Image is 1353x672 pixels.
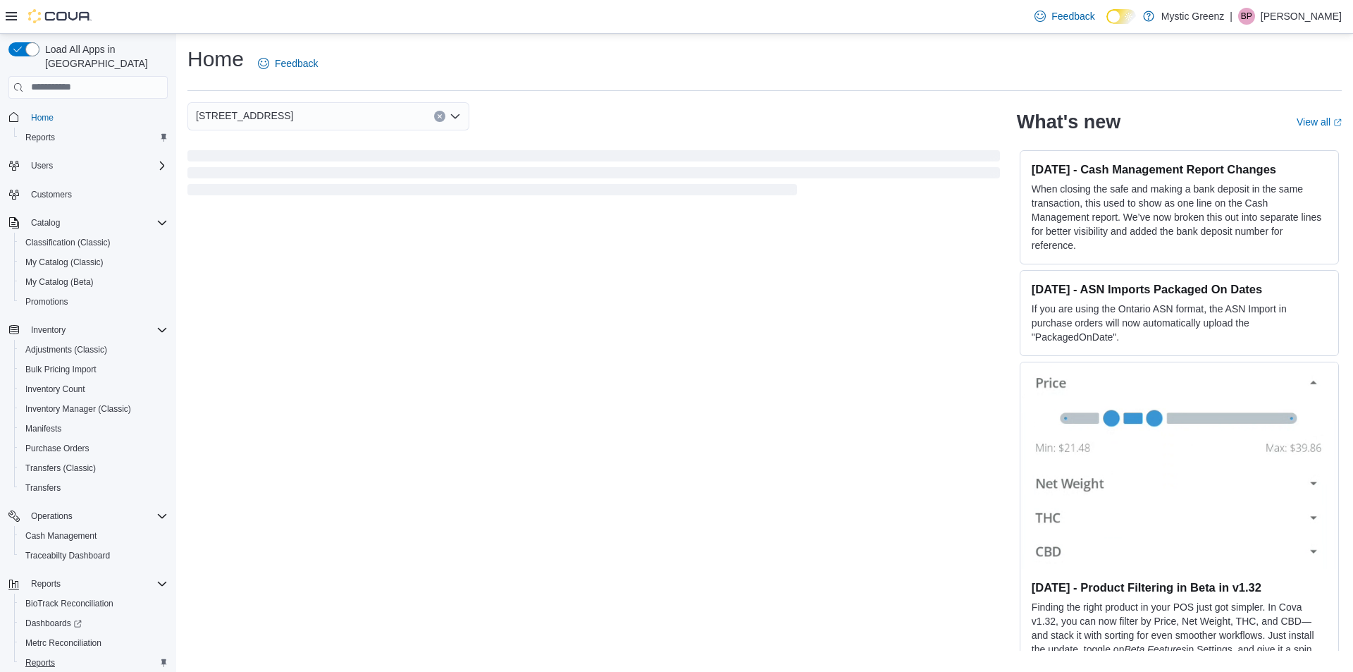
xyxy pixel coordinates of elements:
[20,274,168,291] span: My Catalog (Beta)
[1161,8,1224,25] p: Mystic Greenz
[20,460,101,477] a: Transfers (Classic)
[20,420,168,437] span: Manifests
[20,615,168,632] span: Dashboards
[434,111,445,122] button: Clear input
[1238,8,1255,25] div: Billie Parrott
[1029,2,1100,30] a: Feedback
[1106,9,1136,24] input: Dark Mode
[1051,9,1094,23] span: Feedback
[14,478,173,498] button: Transfers
[25,508,168,525] span: Operations
[3,574,173,594] button: Reports
[25,463,96,474] span: Transfers (Classic)
[20,254,168,271] span: My Catalog (Classic)
[20,361,102,378] a: Bulk Pricing Import
[20,129,168,146] span: Reports
[1333,118,1342,127] svg: External link
[25,237,111,248] span: Classification (Classic)
[20,595,168,612] span: BioTrack Reconciliation
[20,381,168,398] span: Inventory Count
[1124,644,1186,655] em: Beta Features
[31,189,72,200] span: Customers
[1032,182,1327,252] p: When closing the safe and making a bank deposit in the same transaction, this used to show as one...
[14,379,173,399] button: Inventory Count
[1241,8,1252,25] span: BP
[20,527,102,544] a: Cash Management
[20,381,91,398] a: Inventory Count
[20,635,107,652] a: Metrc Reconciliation
[25,109,59,126] a: Home
[25,322,168,338] span: Inventory
[1261,8,1342,25] p: [PERSON_NAME]
[14,360,173,379] button: Bulk Pricing Import
[14,292,173,312] button: Promotions
[14,399,173,419] button: Inventory Manager (Classic)
[187,153,1000,198] span: Loading
[25,598,113,609] span: BioTrack Reconciliation
[20,401,137,417] a: Inventory Manager (Classic)
[25,575,66,592] button: Reports
[20,654,61,671] a: Reports
[20,254,109,271] a: My Catalog (Classic)
[20,420,67,437] a: Manifests
[20,234,168,251] span: Classification (Classic)
[275,56,318,71] span: Feedback
[1032,580,1327,594] h3: [DATE] - Product Filtering in Beta in v1.32
[3,506,173,526] button: Operations
[20,479,66,496] a: Transfers
[25,508,78,525] button: Operations
[31,511,73,522] span: Operations
[14,252,173,272] button: My Catalog (Classic)
[25,637,101,649] span: Metrc Reconciliation
[20,547,116,564] a: Traceabilty Dashboard
[25,443,89,454] span: Purchase Orders
[252,49,323,78] a: Feedback
[3,156,173,176] button: Users
[25,657,55,668] span: Reports
[25,214,66,231] button: Catalog
[20,341,168,358] span: Adjustments (Classic)
[20,615,87,632] a: Dashboards
[14,526,173,546] button: Cash Management
[25,403,131,415] span: Inventory Manager (Classic)
[14,546,173,566] button: Traceabilty Dashboard
[20,479,168,496] span: Transfers
[196,107,293,124] span: [STREET_ADDRESS]
[25,157,58,174] button: Users
[31,324,66,336] span: Inventory
[14,594,173,613] button: BioTrack Reconciliation
[25,618,82,629] span: Dashboards
[1017,111,1120,133] h2: What's new
[14,613,173,633] a: Dashboards
[25,575,168,592] span: Reports
[39,42,168,71] span: Load All Apps in [GEOGRAPHIC_DATA]
[14,128,173,147] button: Reports
[20,293,168,310] span: Promotions
[25,344,107,355] span: Adjustments (Classic)
[20,440,95,457] a: Purchase Orders
[14,272,173,292] button: My Catalog (Beta)
[31,217,60,228] span: Catalog
[20,460,168,477] span: Transfers (Classic)
[25,185,168,203] span: Customers
[14,439,173,458] button: Purchase Orders
[3,213,173,233] button: Catalog
[1230,8,1232,25] p: |
[187,45,244,73] h1: Home
[25,296,68,307] span: Promotions
[31,578,61,589] span: Reports
[25,109,168,126] span: Home
[20,361,168,378] span: Bulk Pricing Import
[1297,116,1342,128] a: View allExternal link
[28,9,92,23] img: Cova
[25,384,85,395] span: Inventory Count
[25,186,78,203] a: Customers
[25,550,110,561] span: Traceabilty Dashboard
[25,364,97,375] span: Bulk Pricing Import
[20,274,99,291] a: My Catalog (Beta)
[1032,600,1327,671] p: Finding the right product in your POS just got simpler. In Cova v1.32, you can now filter by Pric...
[25,132,55,143] span: Reports
[25,257,104,268] span: My Catalog (Classic)
[14,633,173,653] button: Metrc Reconciliation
